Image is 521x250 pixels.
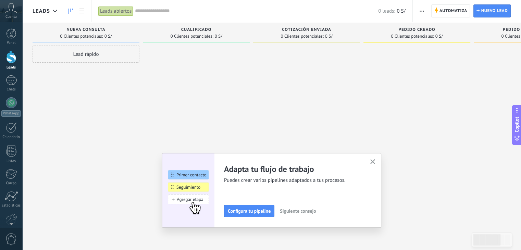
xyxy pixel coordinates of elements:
div: Nueva consulta [36,27,136,33]
div: Panel [1,41,21,45]
span: Nueva consulta [66,27,105,32]
span: 0 Clientes potenciales: [281,34,323,38]
div: Leads [1,65,21,70]
button: Configura tu pipeline [224,205,274,217]
div: Leads abiertos [98,6,133,16]
span: Pedido creado [398,27,435,32]
div: Listas [1,159,21,163]
div: Cualificado [146,27,246,33]
h2: Adapta tu flujo de trabajo [224,164,362,174]
span: 0 S/ [435,34,443,38]
div: Correo [1,181,21,186]
span: 0 S/ [325,34,333,38]
a: Automatiza [431,4,470,17]
span: Cuenta [5,15,17,19]
span: Nuevo lead [481,5,508,17]
span: 0 Clientes potenciales: [391,34,434,38]
span: Configura tu pipeline [228,209,271,213]
span: 0 S/ [215,34,222,38]
span: Leads [33,8,50,14]
span: 0 leads: [378,8,395,14]
div: Lead rápido [33,46,139,63]
a: Nuevo lead [473,4,511,17]
span: 0 S/ [104,34,112,38]
button: Siguiente consejo [277,206,319,216]
a: Lista [76,4,88,18]
div: Estadísticas [1,203,21,208]
a: Leads [64,4,76,18]
div: Calendario [1,135,21,139]
span: Siguiente consejo [280,209,316,213]
span: Copilot [513,117,520,133]
span: Cotización enviada [282,27,331,32]
div: WhatsApp [1,110,21,117]
div: Chats [1,87,21,92]
div: Pedido creado [367,27,467,33]
span: 0 Clientes potenciales: [170,34,213,38]
span: Puedes crear varios pipelines adaptados a tus procesos. [224,177,362,184]
button: Más [417,4,427,17]
span: 0 Clientes potenciales: [60,34,103,38]
span: 0 S/ [397,8,405,14]
span: Automatiza [439,5,467,17]
span: Cualificado [181,27,212,32]
div: Cotización enviada [257,27,357,33]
